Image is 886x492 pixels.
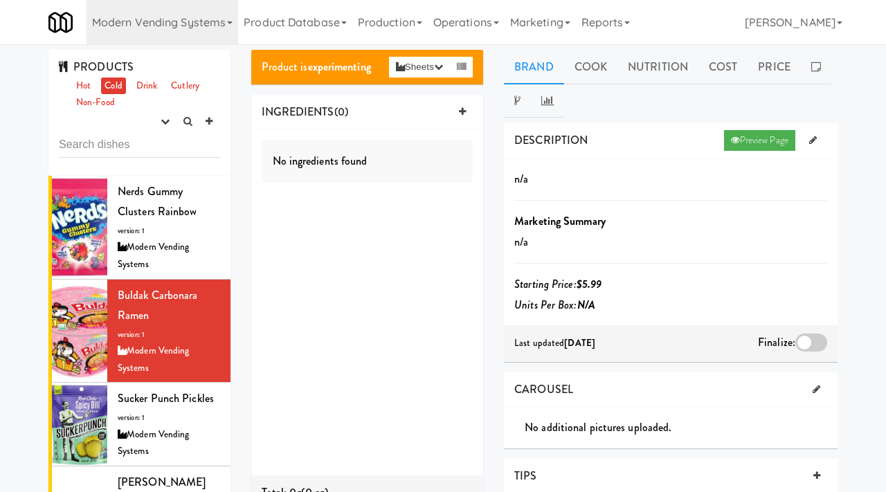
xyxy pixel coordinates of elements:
p: n/a [514,232,827,253]
span: Sucker Punch Pickles [118,390,214,406]
b: N/A [577,297,595,313]
div: No additional pictures uploaded. [525,417,838,438]
span: PRODUCTS [59,59,134,75]
div: No ingredients found [262,140,473,183]
span: (0) [334,104,348,120]
b: Marketing Summary [514,213,606,229]
a: Brand [504,50,564,84]
span: Finalize: [758,334,795,350]
button: Sheets [389,57,450,78]
span: version: 1 [118,412,145,423]
b: [DATE] [564,336,595,349]
li: Sucker Punch Picklesversion: 1Modern Vending Systems [48,383,230,466]
span: Last updated [514,336,595,349]
span: DESCRIPTION [514,132,588,148]
a: Cutlery [168,78,203,95]
a: Cost [698,50,748,84]
i: Starting Price: [514,276,602,292]
a: Nutrition [617,50,698,84]
a: Preview Page [724,130,795,151]
div: Modern Vending Systems [118,343,220,376]
div: Modern Vending Systems [118,426,220,460]
b: $5.99 [577,276,602,292]
a: Drink [133,78,161,95]
input: Search dishes [59,132,220,158]
i: Units Per Box: [514,297,595,313]
span: version: 1 [118,226,145,236]
span: Product is [262,59,371,75]
li: Nerds Gummy Clusters Rainbowversion: 1Modern Vending Systems [48,176,230,280]
span: TIPS [514,468,536,484]
span: INGREDIENTS [262,104,334,120]
div: Modern Vending Systems [118,239,220,273]
li: Buldak Carbonara Ramenversion: 1Modern Vending Systems [48,280,230,383]
a: Cook [564,50,617,84]
span: Nerds Gummy Clusters Rainbow [118,183,197,220]
a: Cold [101,78,125,95]
span: CAROUSEL [514,381,573,397]
span: version: 1 [118,329,145,340]
a: Price [748,50,801,84]
p: n/a [514,169,827,190]
img: Micromart [48,10,73,35]
b: experimenting [308,59,371,75]
span: Buldak Carbonara Ramen [118,287,198,324]
a: Hot [73,78,94,95]
a: Non-Food [73,94,118,111]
